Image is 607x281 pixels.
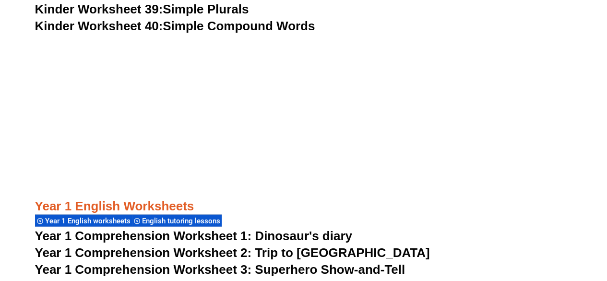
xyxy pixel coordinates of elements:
[35,198,572,215] h3: Year 1 English Worksheets
[142,217,223,225] span: English tutoring lessons
[35,35,572,174] iframe: Advertisement
[35,262,405,277] a: Year 1 Comprehension Worksheet 3: Superhero Show-and-Tell
[35,19,315,33] a: Kinder Worksheet 40:Simple Compound Words
[132,214,222,227] div: English tutoring lessons
[35,2,163,16] span: Kinder Worksheet 39:
[447,172,607,281] iframe: Chat Widget
[35,245,430,260] a: Year 1 Comprehension Worksheet 2: Trip to [GEOGRAPHIC_DATA]
[35,19,163,33] span: Kinder Worksheet 40:
[35,229,352,243] a: Year 1 Comprehension Worksheet 1: Dinosaur's diary
[35,2,249,16] a: Kinder Worksheet 39:Simple Plurals
[35,214,132,227] div: Year 1 English worksheets
[45,217,133,225] span: Year 1 English worksheets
